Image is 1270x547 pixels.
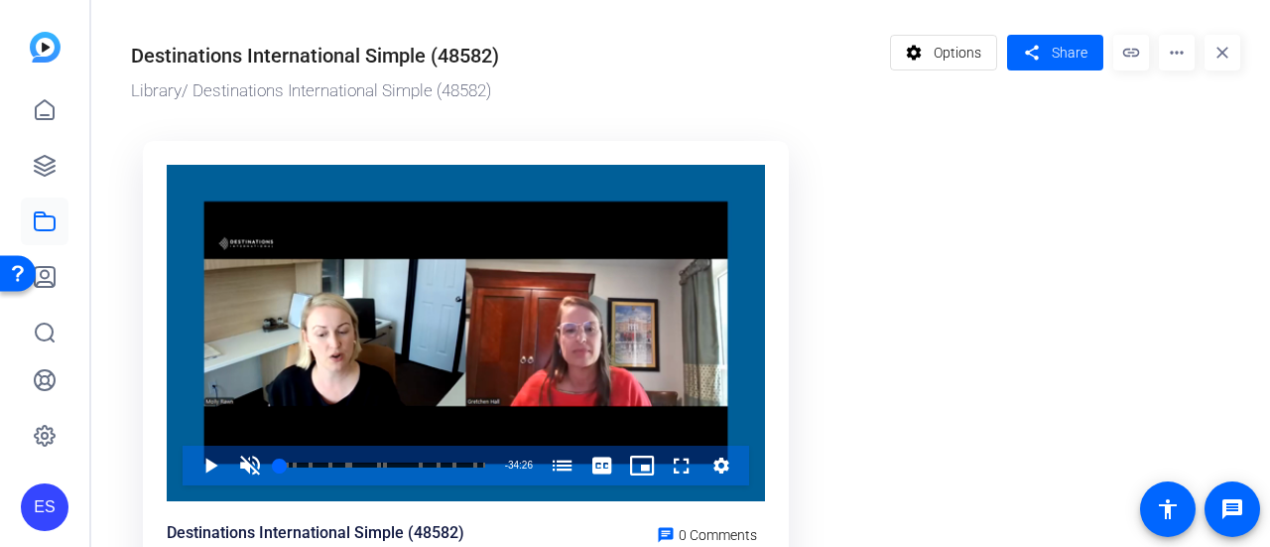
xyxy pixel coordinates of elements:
[280,463,485,468] div: Progress Bar
[582,446,622,485] button: Captions
[1019,40,1044,67] mat-icon: share
[131,41,499,70] div: Destinations International Simple (48582)
[131,80,182,100] a: Library
[543,446,582,485] button: Chapters
[934,34,981,71] span: Options
[230,446,270,485] button: Unmute
[890,35,998,70] button: Options
[190,446,230,485] button: Play
[1156,497,1180,521] mat-icon: accessibility
[1052,43,1087,64] span: Share
[167,165,765,501] div: Video Player
[622,446,662,485] button: Picture-in-Picture
[1113,35,1149,70] mat-icon: link
[679,527,757,543] span: 0 Comments
[1159,35,1195,70] mat-icon: more_horiz
[30,32,61,63] img: blue-gradient.svg
[662,446,701,485] button: Fullscreen
[505,460,508,471] span: -
[1205,35,1240,70] mat-icon: close
[649,521,765,545] a: 0 Comments
[508,460,533,471] span: 34:26
[21,483,68,531] div: ES
[657,526,675,544] mat-icon: chat
[1007,35,1103,70] button: Share
[1220,497,1244,521] mat-icon: message
[167,521,464,545] div: Destinations International Simple (48582)
[131,78,880,104] div: / Destinations International Simple (48582)
[902,34,927,71] mat-icon: settings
